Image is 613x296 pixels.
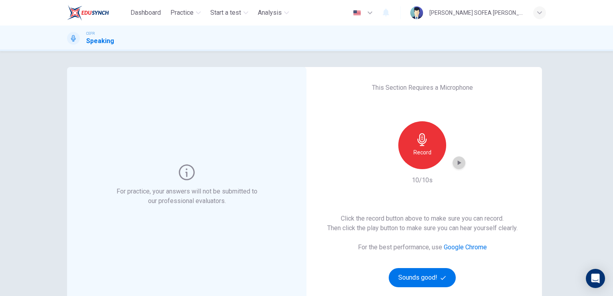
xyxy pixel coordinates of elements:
[170,8,194,18] span: Practice
[115,187,259,206] h6: For practice, your answers will not be submitted to our professional evaluators.
[127,6,164,20] button: Dashboard
[207,6,251,20] button: Start a test
[410,6,423,19] img: Profile picture
[327,214,518,233] h6: Click the record button above to make sure you can record. Then click the play button to make sur...
[352,10,362,16] img: en
[86,36,114,46] h1: Speaking
[372,83,473,93] h6: This Section Requires a Microphone
[358,243,487,252] h6: For the best performance, use
[413,148,431,157] h6: Record
[444,243,487,251] a: Google Chrome
[67,5,127,21] a: EduSynch logo
[429,8,524,18] div: [PERSON_NAME] SOFEA [PERSON_NAME]
[167,6,204,20] button: Practice
[67,5,109,21] img: EduSynch logo
[86,31,95,36] span: CEFR
[255,6,292,20] button: Analysis
[412,176,433,185] h6: 10/10s
[210,8,241,18] span: Start a test
[258,8,282,18] span: Analysis
[389,268,456,287] button: Sounds good!
[131,8,161,18] span: Dashboard
[586,269,605,288] div: Open Intercom Messenger
[398,121,446,169] button: Record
